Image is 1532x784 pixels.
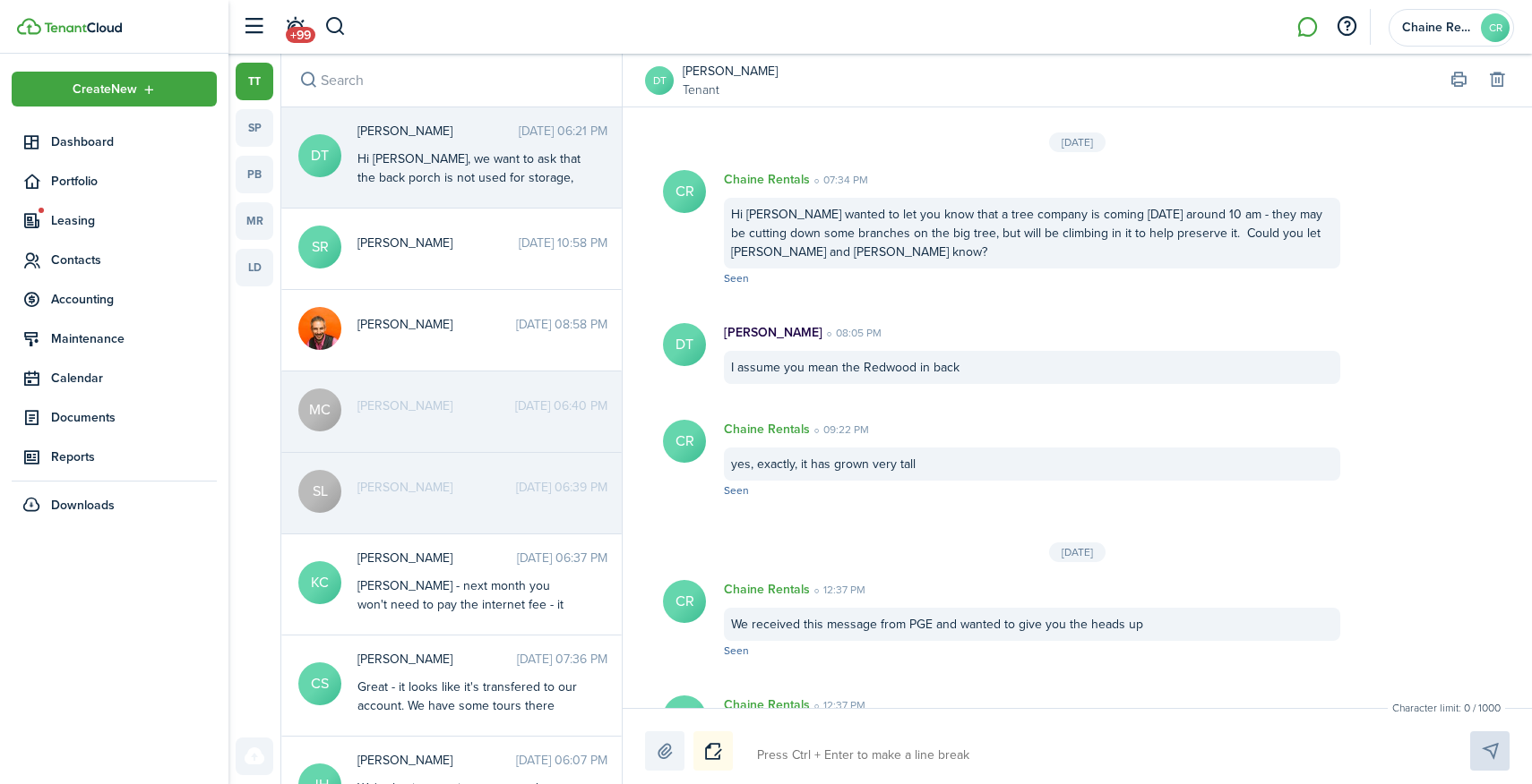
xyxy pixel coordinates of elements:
time: 12:37 PM [810,582,865,598]
span: Documents [51,408,217,427]
span: Camille Shandle [357,650,517,669]
avatar-text: DT [663,323,706,366]
button: Print [1446,68,1471,93]
avatar-text: DT [298,134,341,177]
div: [PERSON_NAME] - next month you won't need to pay the internet fee - it will be credited already [357,576,581,633]
button: Delete [1485,68,1510,93]
span: Create New [73,83,137,96]
time: 08:05 PM [822,325,882,341]
span: Reports [51,447,217,466]
img: TenantCloud [44,22,122,33]
time: [DATE] 06:37 PM [517,549,607,567]
a: Dashboard [12,124,217,159]
small: Character limit: 0 / 1000 [1388,700,1505,716]
time: [DATE] 07:36 PM [517,650,607,669]
a: Notifications [278,4,312,50]
span: Calendar [51,369,217,388]
span: Downloads [51,496,115,515]
img: TenantCloud [17,18,41,35]
div: We received this message from PGE and wanted to give you the heads up [724,608,1340,641]
avatar-text: KC [298,561,341,604]
span: Seen [724,270,749,286]
div: Hi [PERSON_NAME] wanted to let you know that a tree company is coming [DATE] around 10 am - they ... [724,198,1340,268]
div: Hi [PERSON_NAME], we want to ask that the back porch is not used for storage, as it is considered... [357,149,581,319]
time: [DATE] 06:07 PM [516,751,607,770]
time: [DATE] 06:39 PM [516,478,607,497]
button: Open resource center [1331,12,1362,42]
a: ld [236,249,273,286]
span: Kate Coleman [357,549,517,567]
span: +99 [286,27,315,43]
avatar-text: SL [298,470,341,513]
div: [DATE] [1049,132,1106,152]
p: Chaine Rentals [724,170,810,189]
time: 12:37 PM [810,697,865,713]
span: Seen [724,482,749,499]
time: [DATE] 08:58 PM [516,315,607,334]
button: Search [324,12,347,42]
span: Accounting [51,290,217,309]
button: Open sidebar [237,10,271,44]
avatar-text: CR [663,170,706,213]
p: Chaine Rentals [724,580,810,599]
span: Contacts [51,251,217,269]
span: Maintenance [51,329,217,348]
avatar-text: CR [663,420,706,463]
a: Tenant [683,81,778,99]
avatar-text: CS [298,662,341,705]
avatar-text: MC [298,388,341,431]
time: 07:34 PM [810,172,868,188]
p: Chaine Rentals [724,420,810,439]
a: pb [236,156,273,193]
time: [DATE] 10:58 PM [519,234,607,252]
button: Open menu [12,72,217,107]
span: Eric Rubin [357,315,516,334]
button: Notice [693,731,733,771]
span: David Tussman [357,122,519,141]
avatar-text: CR [663,695,706,738]
time: [DATE] 06:40 PM [515,396,607,415]
span: Samuel Rounds [357,234,519,252]
span: Portfolio [51,172,217,191]
div: Great - it looks like it's transfered to our account. We have some tours there [DATE] and will ve... [357,677,581,734]
p: Chaine Rentals [724,695,810,714]
button: Search [296,68,321,93]
a: DT [645,66,674,95]
div: yes, exactly, it has grown very tall [724,447,1340,481]
a: Reports [12,439,217,474]
span: Jessica Herrera [357,751,516,770]
time: 09:22 PM [810,422,869,438]
a: tt [236,63,273,100]
input: search [281,54,622,107]
a: mr [236,202,273,240]
avatar-text: SR [298,226,341,268]
avatar-text: CR [663,580,706,623]
span: Leasing [51,211,217,230]
div: [DATE] [1049,542,1106,562]
span: Susan Landry [357,478,516,497]
a: sp [236,109,273,147]
img: Eric Rubin [298,307,341,350]
div: I assume you mean the Redwood in back [724,351,1340,384]
span: Seen [724,643,749,659]
span: Dashboard [51,132,217,151]
span: Michele Cusi [357,396,515,415]
avatar-text: CR [1481,13,1510,42]
span: Chaine Rentals [1402,21,1474,34]
a: [PERSON_NAME] [683,62,778,81]
p: [PERSON_NAME] [724,323,822,342]
time: [DATE] 06:21 PM [519,122,607,141]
